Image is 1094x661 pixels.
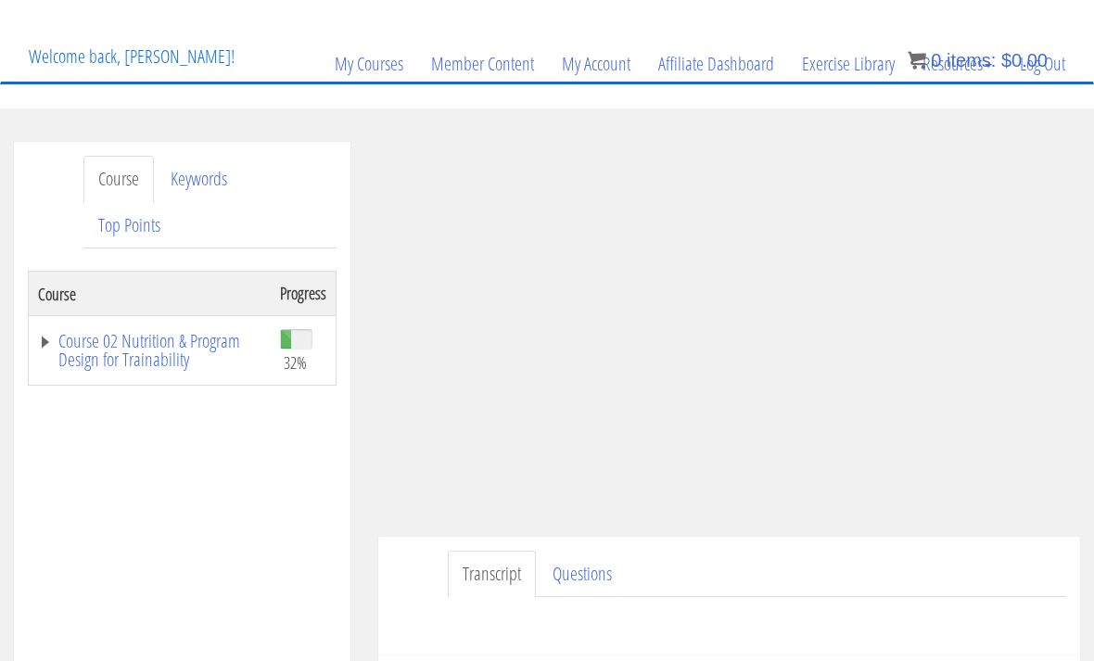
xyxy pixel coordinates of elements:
[29,272,272,316] th: Course
[1001,50,1011,70] span: $
[284,352,307,373] span: 32%
[548,19,644,108] a: My Account
[156,156,242,203] a: Keywords
[1001,50,1048,70] bdi: 0.00
[417,19,548,108] a: Member Content
[931,50,941,70] span: 0
[1006,19,1079,108] a: Log Out
[448,551,536,598] a: Transcript
[644,19,788,108] a: Affiliate Dashboard
[908,51,926,70] img: icon11.png
[321,19,417,108] a: My Courses
[83,156,154,203] a: Course
[271,272,337,316] th: Progress
[788,19,909,108] a: Exercise Library
[947,50,996,70] span: items:
[38,332,261,369] a: Course 02 Nutrition & Program Design for Trainability
[83,202,175,249] a: Top Points
[908,50,1048,70] a: 0 items: $0.00
[909,19,1006,108] a: Resources
[15,19,248,94] p: Welcome back, [PERSON_NAME]!
[538,551,627,598] a: Questions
